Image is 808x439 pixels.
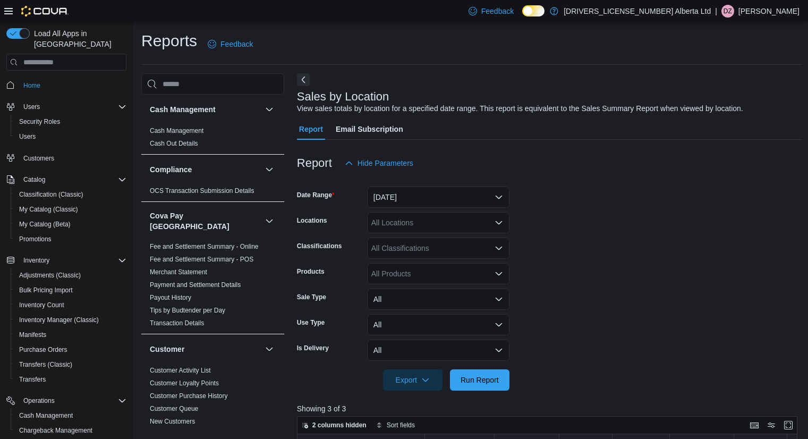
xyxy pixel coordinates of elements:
span: Fee and Settlement Summary - Online [150,242,259,251]
span: Transfers [19,375,46,384]
a: Customer Loyalty Points [150,379,219,387]
button: Run Report [450,369,509,391]
a: Transaction Details [150,319,204,327]
label: Date Range [297,191,335,199]
span: Adjustments (Classic) [15,269,126,282]
span: Manifests [19,331,46,339]
span: Chargeback Management [15,424,126,437]
button: Open list of options [495,218,503,227]
button: Users [2,99,131,114]
span: Hide Parameters [358,158,413,168]
span: Bulk Pricing Import [19,286,73,294]
span: Inventory Count [19,301,64,309]
a: Merchant Statement [150,268,207,276]
span: Inventory [19,254,126,267]
span: My Catalog (Beta) [19,220,71,229]
button: Next [297,73,310,86]
span: Purchase Orders [15,343,126,356]
div: Cash Management [141,124,284,154]
button: All [367,340,509,361]
p: Showing 3 of 3 [297,403,803,414]
span: Cash Management [15,409,126,422]
a: Inventory Manager (Classic) [15,314,103,326]
span: Bulk Pricing Import [15,284,126,297]
span: Adjustments (Classic) [19,271,81,280]
button: Catalog [2,172,131,187]
a: Fee and Settlement Summary - Online [150,243,259,250]
span: Operations [19,394,126,407]
label: Locations [297,216,327,225]
a: My Catalog (Beta) [15,218,75,231]
a: OCS Transaction Submission Details [150,187,254,195]
span: Cash Out Details [150,139,198,148]
a: Payout History [150,294,191,301]
h3: Sales by Location [297,90,389,103]
span: Export [389,369,436,391]
span: Classification (Classic) [19,190,83,199]
span: Report [299,119,323,140]
span: Customers [19,151,126,165]
span: Users [19,132,36,141]
span: Promotions [15,233,126,246]
a: Customer Activity List [150,367,211,374]
span: Manifests [15,328,126,341]
button: Customers [2,150,131,166]
button: Security Roles [11,114,131,129]
span: Security Roles [19,117,60,126]
button: Transfers (Classic) [11,357,131,372]
span: Catalog [19,173,126,186]
button: Cova Pay [GEOGRAPHIC_DATA] [263,215,276,227]
a: Feedback [464,1,518,22]
span: Home [23,81,40,90]
span: Users [23,103,40,111]
button: Display options [765,419,778,432]
span: Feedback [220,39,253,49]
span: Tips by Budtender per Day [150,306,225,315]
span: Security Roles [15,115,126,128]
a: Transfers [15,373,50,386]
button: Transfers [11,372,131,387]
span: Load All Apps in [GEOGRAPHIC_DATA] [30,28,126,49]
h3: Cash Management [150,104,216,115]
span: Inventory [23,256,49,265]
label: Products [297,267,325,276]
button: Catalog [19,173,49,186]
a: Chargeback Management [15,424,97,437]
span: Inventory Manager (Classic) [15,314,126,326]
a: Adjustments (Classic) [15,269,85,282]
div: View sales totals by location for a specified date range. This report is equivalent to the Sales ... [297,103,743,114]
span: Promotions [19,235,52,243]
button: Keyboard shortcuts [748,419,761,432]
button: [DATE] [367,187,509,208]
span: Chargeback Management [19,426,92,435]
span: Inventory Manager (Classic) [19,316,99,324]
button: All [367,289,509,310]
button: Cova Pay [GEOGRAPHIC_DATA] [150,210,261,232]
button: Promotions [11,232,131,247]
a: Cash Management [15,409,77,422]
input: Dark Mode [522,5,545,16]
span: Transfers [15,373,126,386]
a: Fee and Settlement Summary - POS [150,256,253,263]
button: Export [383,369,443,391]
a: Promotions [15,233,56,246]
a: Feedback [203,33,257,55]
button: All [367,314,509,335]
span: Customer Purchase History [150,392,228,400]
button: Home [2,77,131,92]
button: Users [19,100,44,113]
span: Classification (Classic) [15,188,126,201]
button: Operations [19,394,59,407]
div: Compliance [141,184,284,201]
button: Cash Management [263,103,276,116]
span: Payout History [150,293,191,302]
button: Users [11,129,131,144]
button: Sort fields [372,419,419,432]
button: Open list of options [495,269,503,278]
a: New Customers [150,418,195,425]
div: Customer [141,364,284,432]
